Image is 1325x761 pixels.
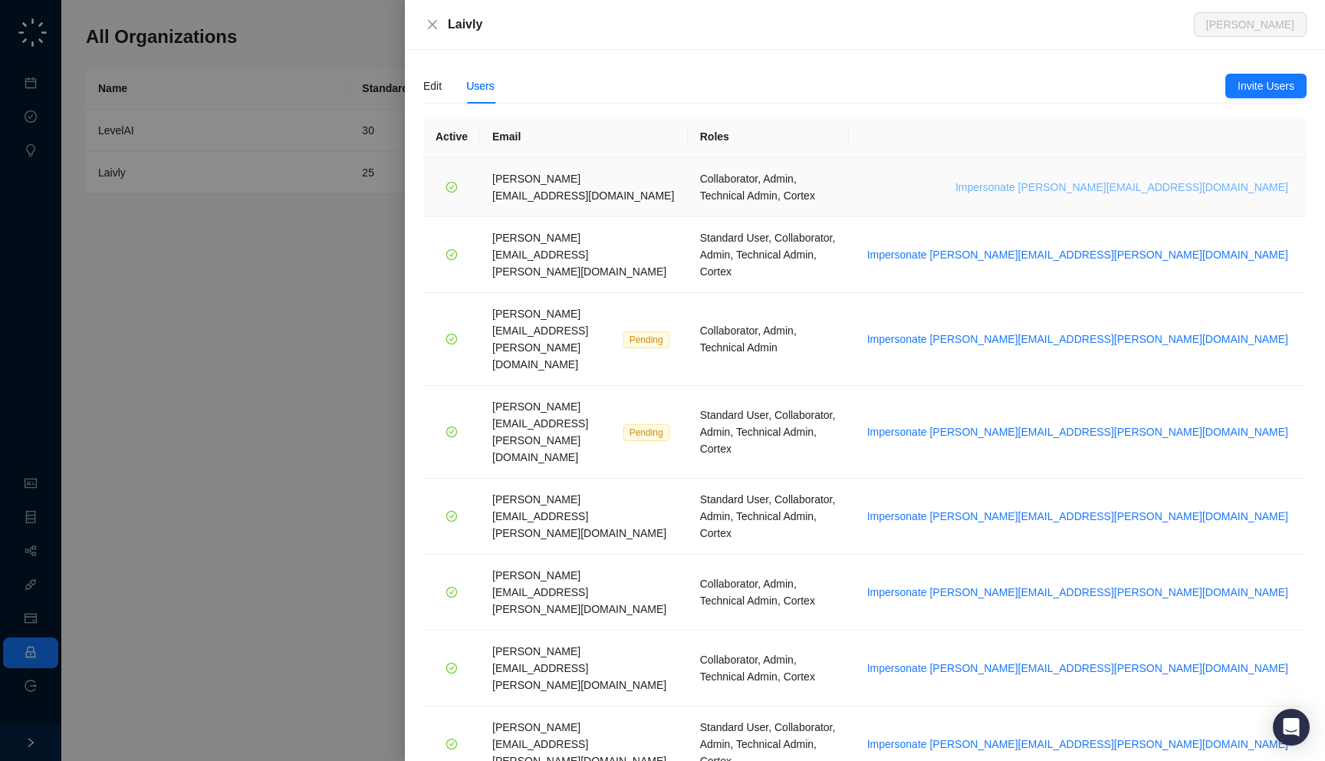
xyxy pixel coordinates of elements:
[867,736,1288,753] span: Impersonate [PERSON_NAME][EMAIL_ADDRESS][PERSON_NAME][DOMAIN_NAME]
[688,158,849,217] td: Collaborator, Admin, Technical Admin, Cortex
[949,178,1294,196] button: Impersonate [PERSON_NAME][EMAIL_ADDRESS][DOMAIN_NAME]
[448,15,1194,34] div: Laivly
[446,249,457,260] span: check-circle
[623,331,669,348] span: Pending
[446,739,457,749] span: check-circle
[688,116,849,158] th: Roles
[1225,74,1307,98] button: Invite Users
[480,116,688,158] th: Email
[492,569,666,615] span: [PERSON_NAME][EMAIL_ADDRESS][PERSON_NAME][DOMAIN_NAME]
[446,182,457,193] span: check-circle
[1238,77,1294,94] span: Invite Users
[688,479,849,555] td: Standard User, Collaborator, Admin, Technical Admin, Cortex
[867,660,1288,677] span: Impersonate [PERSON_NAME][EMAIL_ADDRESS][PERSON_NAME][DOMAIN_NAME]
[867,584,1288,601] span: Impersonate [PERSON_NAME][EMAIL_ADDRESS][PERSON_NAME][DOMAIN_NAME]
[492,308,588,371] span: [PERSON_NAME][EMAIL_ADDRESS][PERSON_NAME][DOMAIN_NAME]
[688,631,849,707] td: Collaborator, Admin, Technical Admin, Cortex
[861,659,1294,677] button: Impersonate [PERSON_NAME][EMAIL_ADDRESS][PERSON_NAME][DOMAIN_NAME]
[446,587,457,598] span: check-circle
[867,246,1288,263] span: Impersonate [PERSON_NAME][EMAIL_ADDRESS][PERSON_NAME][DOMAIN_NAME]
[426,18,439,31] span: close
[861,245,1294,264] button: Impersonate [PERSON_NAME][EMAIL_ADDRESS][PERSON_NAME][DOMAIN_NAME]
[492,173,674,202] span: [PERSON_NAME][EMAIL_ADDRESS][DOMAIN_NAME]
[446,511,457,522] span: check-circle
[492,645,666,691] span: [PERSON_NAME][EMAIL_ADDRESS][PERSON_NAME][DOMAIN_NAME]
[861,583,1294,601] button: Impersonate [PERSON_NAME][EMAIL_ADDRESS][PERSON_NAME][DOMAIN_NAME]
[861,507,1294,525] button: Impersonate [PERSON_NAME][EMAIL_ADDRESS][PERSON_NAME][DOMAIN_NAME]
[867,423,1288,440] span: Impersonate [PERSON_NAME][EMAIL_ADDRESS][PERSON_NAME][DOMAIN_NAME]
[446,334,457,344] span: check-circle
[1273,709,1310,746] div: Open Intercom Messenger
[423,15,442,34] button: Close
[623,424,669,441] span: Pending
[861,330,1294,348] button: Impersonate [PERSON_NAME][EMAIL_ADDRESS][PERSON_NAME][DOMAIN_NAME]
[492,493,666,539] span: [PERSON_NAME][EMAIL_ADDRESS][PERSON_NAME][DOMAIN_NAME]
[867,508,1288,525] span: Impersonate [PERSON_NAME][EMAIL_ADDRESS][PERSON_NAME][DOMAIN_NAME]
[688,386,849,479] td: Standard User, Collaborator, Admin, Technical Admin, Cortex
[1194,12,1307,37] button: [PERSON_NAME]
[423,116,480,158] th: Active
[492,400,588,463] span: [PERSON_NAME][EMAIL_ADDRESS][PERSON_NAME][DOMAIN_NAME]
[446,427,457,437] span: check-circle
[492,232,666,278] span: [PERSON_NAME][EMAIL_ADDRESS][PERSON_NAME][DOMAIN_NAME]
[861,735,1294,753] button: Impersonate [PERSON_NAME][EMAIL_ADDRESS][PERSON_NAME][DOMAIN_NAME]
[688,293,849,386] td: Collaborator, Admin, Technical Admin
[867,331,1288,348] span: Impersonate [PERSON_NAME][EMAIL_ADDRESS][PERSON_NAME][DOMAIN_NAME]
[688,217,849,293] td: Standard User, Collaborator, Admin, Technical Admin, Cortex
[861,423,1294,441] button: Impersonate [PERSON_NAME][EMAIL_ADDRESS][PERSON_NAME][DOMAIN_NAME]
[466,77,495,94] div: Users
[955,179,1288,196] span: Impersonate [PERSON_NAME][EMAIL_ADDRESS][DOMAIN_NAME]
[688,555,849,631] td: Collaborator, Admin, Technical Admin, Cortex
[446,663,457,674] span: check-circle
[423,77,442,94] div: Edit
